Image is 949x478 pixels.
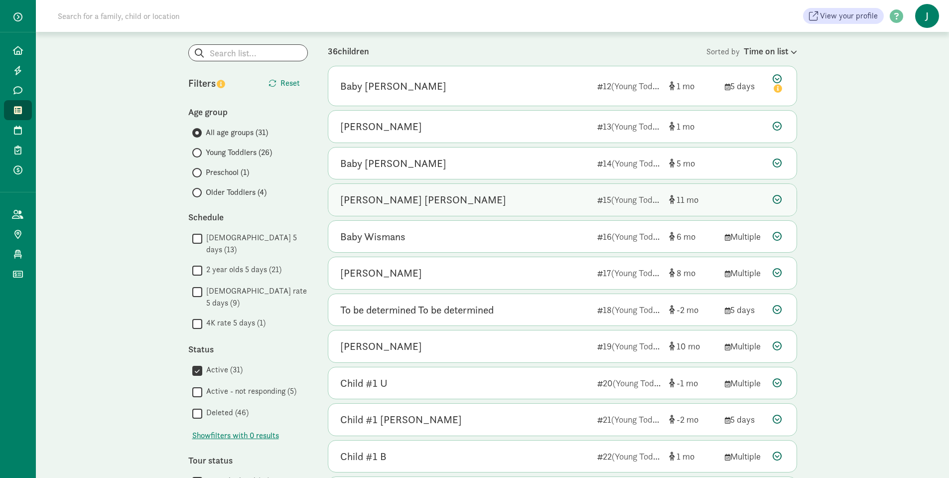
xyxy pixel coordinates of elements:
span: (Young Toddlers) [612,304,675,316]
div: Schedule [188,210,308,224]
div: Tour status [188,454,308,467]
div: [object Object] [669,230,717,243]
div: Child #1 B [340,449,387,465]
div: 12 [597,79,661,93]
div: Itzelina Schreiber [340,338,422,354]
div: 21 [597,413,661,426]
span: 8 [677,267,695,279]
div: 13 [597,120,661,133]
label: Active - not responding (5) [202,385,296,397]
div: [object Object] [669,303,717,317]
span: (Young Toddlers) [611,80,674,92]
label: [DEMOGRAPHIC_DATA] 5 days (13) [202,232,308,256]
span: -2 [677,414,698,425]
div: Sorted by [706,44,797,58]
div: Time on list [744,44,797,58]
span: (Young Toddlers) [611,414,674,425]
span: 11 [677,194,698,205]
div: Baby Wismans [340,229,406,245]
div: Child #1 Karl [340,412,462,428]
div: 36 children [328,44,706,58]
div: 22 [597,450,661,463]
div: 17 [597,266,661,280]
span: (Young Toddlers) [611,267,674,279]
div: Age group [188,105,308,119]
label: 4K rate 5 days (1) [202,317,266,329]
div: [object Object] [669,450,717,463]
span: 1 [677,451,694,462]
iframe: Chat Widget [899,430,949,478]
span: (Young Toddlers) [611,121,674,132]
span: (Young Toddlers) [612,340,675,352]
div: Multiple [725,230,765,243]
span: -2 [677,304,698,316]
div: Baby Gallagher [340,119,422,135]
span: (Young Toddlers) [612,231,675,242]
div: 5 days [725,413,765,426]
span: Older Toddlers (4) [206,186,267,198]
button: Showfilters with 0 results [192,430,279,442]
div: 16 [597,230,661,243]
div: [object Object] [669,157,717,170]
div: 14 [597,157,661,170]
div: Status [188,342,308,356]
div: [object Object] [669,79,717,93]
div: 5 days [725,79,765,93]
span: 1 [677,121,694,132]
span: Young Toddlers (26) [206,147,272,159]
span: (Young Toddlers) [612,451,675,462]
span: 1 [677,80,694,92]
span: (Young Toddlers) [612,158,675,169]
div: 15 [597,193,661,206]
span: (Young Toddlers) [613,377,676,389]
div: Cameron Ziggy Gertner [340,192,506,208]
div: Ezra Wickens [340,265,422,281]
span: -1 [677,377,698,389]
div: [object Object] [669,339,717,353]
input: Search for a family, child or location [52,6,331,26]
label: [DEMOGRAPHIC_DATA] rate 5 days (9) [202,285,308,309]
span: Preschool (1) [206,166,249,178]
div: 20 [597,376,661,390]
label: Active (31) [202,364,243,376]
div: Multiple [725,266,765,280]
div: [object Object] [669,413,717,426]
span: All age groups (31) [206,127,268,139]
label: Deleted (46) [202,407,249,419]
div: Multiple [725,450,765,463]
span: Show filters with 0 results [192,430,279,442]
span: 10 [677,340,700,352]
div: 18 [597,303,661,317]
div: [object Object] [669,266,717,280]
div: Filters [188,76,248,91]
span: 6 [677,231,695,242]
button: Reset [261,73,308,93]
div: Child #1 U [340,375,388,391]
div: 19 [597,339,661,353]
div: To be determined To be determined [340,302,494,318]
span: J [915,4,939,28]
label: 2 year olds 5 days (21) [202,264,281,276]
div: [object Object] [669,193,717,206]
a: View your profile [803,8,884,24]
div: [object Object] [669,120,717,133]
div: Baby Woyach [340,78,446,94]
div: Multiple [725,376,765,390]
span: (Young Toddlers) [611,194,674,205]
div: 5 days [725,303,765,317]
span: View your profile [820,10,878,22]
div: Multiple [725,339,765,353]
div: [object Object] [669,376,717,390]
span: 5 [677,158,695,169]
input: Search list... [189,45,307,61]
span: Reset [280,77,300,89]
div: Baby Hrovatstaedterstein [340,156,446,171]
